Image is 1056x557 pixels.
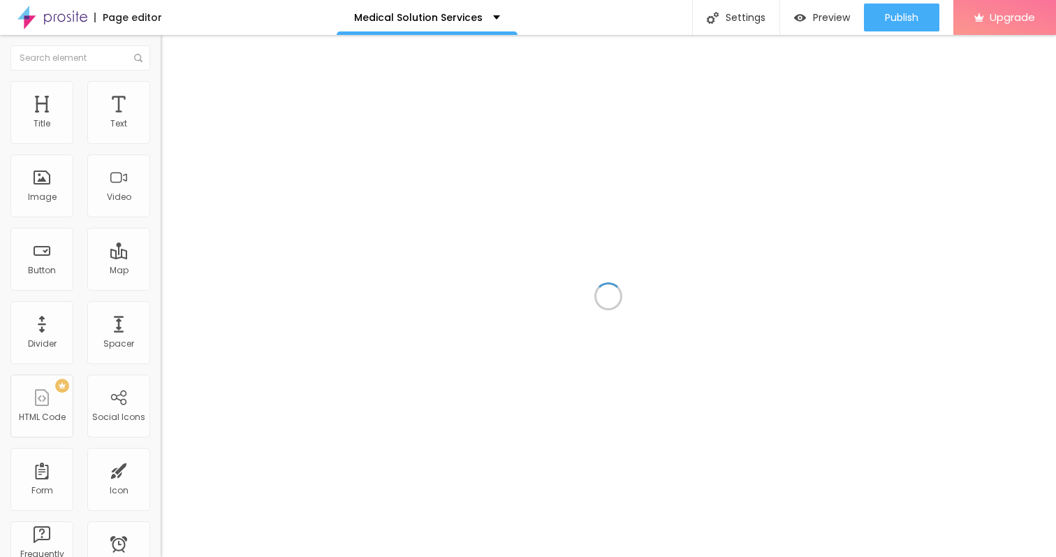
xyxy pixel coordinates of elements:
div: Form [31,486,53,495]
div: Map [110,266,129,275]
div: Spacer [103,339,134,349]
div: Image [28,192,57,202]
div: Button [28,266,56,275]
span: Upgrade [990,11,1035,23]
button: Preview [780,3,864,31]
p: Medical Solution Services [354,13,483,22]
input: Search element [10,45,150,71]
div: Social Icons [92,412,145,422]
span: Preview [813,12,850,23]
img: view-1.svg [794,12,806,24]
div: HTML Code [19,412,66,422]
img: Icone [134,54,142,62]
button: Publish [864,3,939,31]
span: Publish [885,12,918,23]
div: Divider [28,339,57,349]
div: Video [107,192,131,202]
div: Icon [110,486,129,495]
div: Title [34,119,50,129]
div: Page editor [94,13,162,22]
div: Text [110,119,127,129]
img: Icone [707,12,719,24]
